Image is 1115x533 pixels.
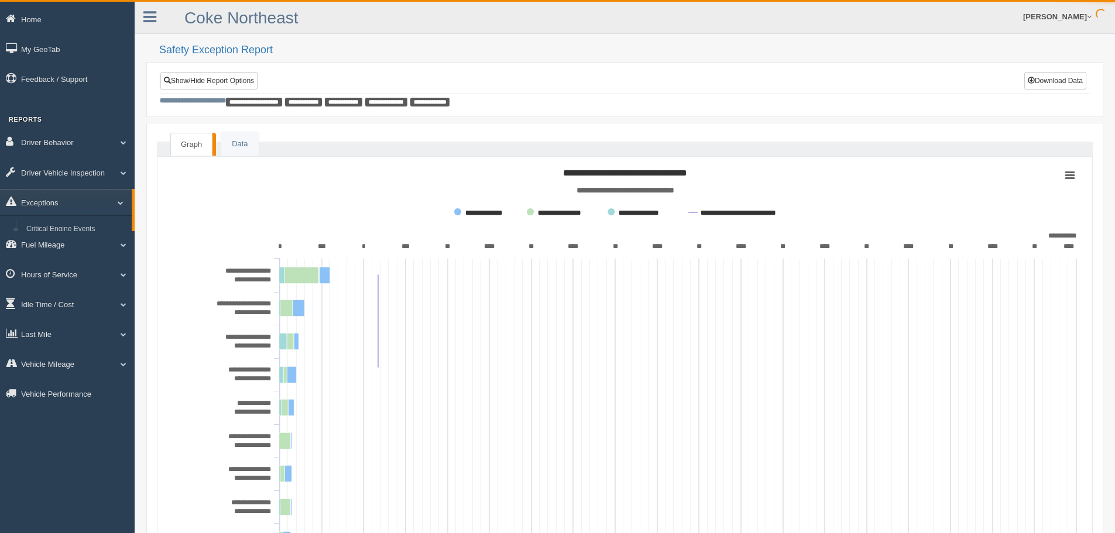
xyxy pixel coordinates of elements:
[1024,72,1086,90] button: Download Data
[21,219,132,240] a: Critical Engine Events
[221,132,258,156] a: Data
[160,72,258,90] a: Show/Hide Report Options
[159,44,1103,56] h2: Safety Exception Report
[170,133,212,156] a: Graph
[184,9,299,27] a: Coke Northeast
